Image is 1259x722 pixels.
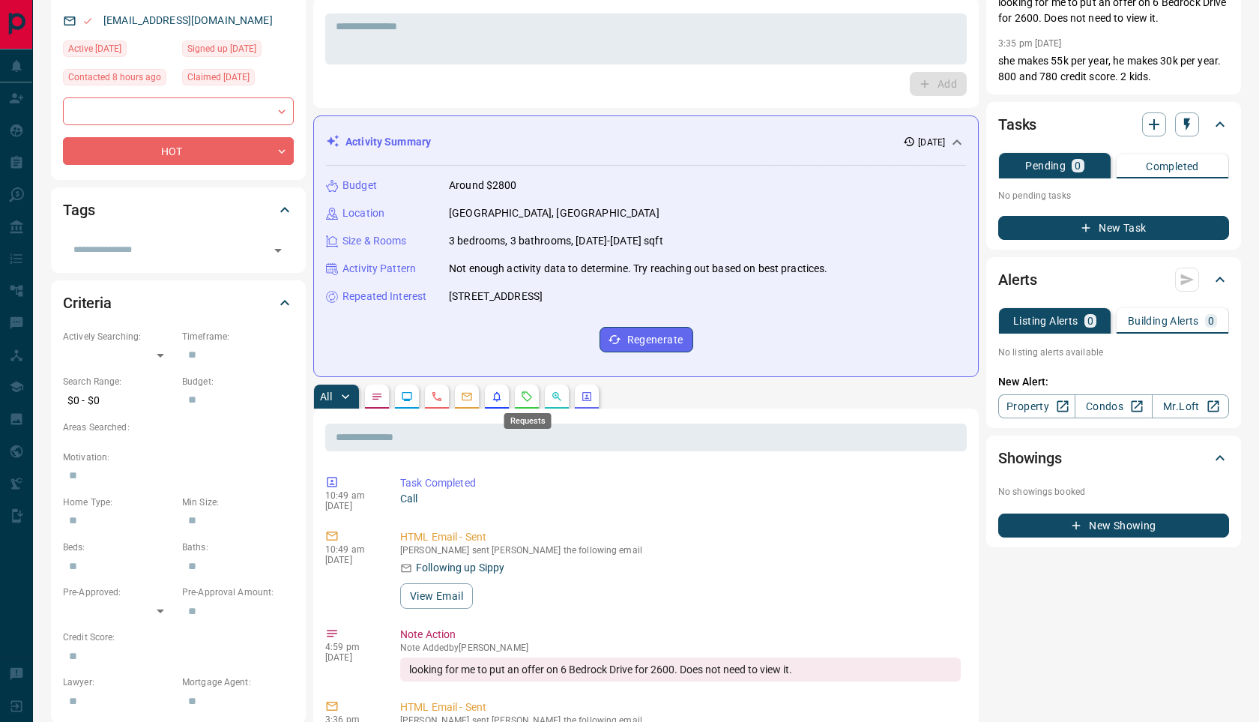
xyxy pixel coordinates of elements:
[998,346,1229,359] p: No listing alerts available
[461,391,473,403] svg: Emails
[268,240,289,261] button: Open
[1128,316,1199,326] p: Building Alerts
[400,491,961,507] p: Call
[326,128,966,156] div: Activity Summary[DATE]
[182,330,294,343] p: Timeframe:
[63,285,294,321] div: Criteria
[182,496,294,509] p: Min Size:
[63,375,175,388] p: Search Range:
[342,178,377,193] p: Budget
[325,490,378,501] p: 10:49 am
[187,41,256,56] span: Signed up [DATE]
[182,375,294,388] p: Budget:
[325,652,378,663] p: [DATE]
[63,421,294,434] p: Areas Searched:
[600,327,693,352] button: Regenerate
[82,16,93,26] svg: Email Valid
[449,289,543,304] p: [STREET_ADDRESS]
[400,700,961,715] p: HTML Email - Sent
[1075,394,1152,418] a: Condos
[998,485,1229,499] p: No showings booked
[342,261,416,277] p: Activity Pattern
[1087,316,1093,326] p: 0
[998,184,1229,207] p: No pending tasks
[342,289,426,304] p: Repeated Interest
[998,112,1036,136] h2: Tasks
[401,391,413,403] svg: Lead Browsing Activity
[182,676,294,689] p: Mortgage Agent:
[998,514,1229,538] button: New Showing
[998,216,1229,240] button: New Task
[431,391,443,403] svg: Calls
[998,446,1062,470] h2: Showings
[371,391,383,403] svg: Notes
[63,388,175,413] p: $0 - $0
[416,560,504,576] p: Following up Sippy
[63,40,175,61] div: Fri Aug 15 2025
[400,643,961,653] p: Note Added by [PERSON_NAME]
[182,69,294,90] div: Fri Aug 15 2025
[103,14,273,26] a: [EMAIL_ADDRESS][DOMAIN_NAME]
[1025,160,1066,171] p: Pending
[998,268,1037,292] h2: Alerts
[449,178,517,193] p: Around $2800
[400,475,961,491] p: Task Completed
[1152,394,1229,418] a: Mr.Loft
[182,586,294,599] p: Pre-Approval Amount:
[187,70,250,85] span: Claimed [DATE]
[918,136,945,149] p: [DATE]
[400,545,961,556] p: [PERSON_NAME] sent [PERSON_NAME] the following email
[68,41,121,56] span: Active [DATE]
[400,627,961,643] p: Note Action
[63,496,175,509] p: Home Type:
[63,631,294,644] p: Credit Score:
[63,192,294,228] div: Tags
[342,233,407,249] p: Size & Rooms
[63,676,175,689] p: Lawyer:
[504,413,552,429] div: Requests
[998,374,1229,390] p: New Alert:
[400,583,473,609] button: View Email
[182,40,294,61] div: Fri Aug 15 2025
[63,291,112,315] h2: Criteria
[63,69,175,90] div: Mon Aug 18 2025
[325,544,378,555] p: 10:49 am
[182,541,294,554] p: Baths:
[998,262,1229,298] div: Alerts
[449,261,828,277] p: Not enough activity data to determine. Try reaching out based on best practices.
[63,137,294,165] div: HOT
[325,555,378,565] p: [DATE]
[998,394,1075,418] a: Property
[998,440,1229,476] div: Showings
[325,501,378,511] p: [DATE]
[342,205,384,221] p: Location
[320,391,332,402] p: All
[63,541,175,554] p: Beds:
[1208,316,1214,326] p: 0
[449,233,663,249] p: 3 bedrooms, 3 bathrooms, [DATE]-[DATE] sqft
[68,70,161,85] span: Contacted 8 hours ago
[400,529,961,545] p: HTML Email - Sent
[325,642,378,652] p: 4:59 pm
[998,53,1229,85] p: she makes 55k per year, he makes 30k per year. 800 and 780 credit score. 2 kids.
[63,586,175,599] p: Pre-Approved:
[1146,161,1199,172] p: Completed
[400,658,961,682] div: looking for me to put an offer on 6 Bedrock Drive for 2600. Does not need to view it.
[1013,316,1078,326] p: Listing Alerts
[998,106,1229,142] div: Tasks
[1075,160,1081,171] p: 0
[345,134,431,150] p: Activity Summary
[521,391,533,403] svg: Requests
[551,391,563,403] svg: Opportunities
[63,451,294,464] p: Motivation:
[449,205,659,221] p: [GEOGRAPHIC_DATA], [GEOGRAPHIC_DATA]
[998,38,1062,49] p: 3:35 pm [DATE]
[581,391,593,403] svg: Agent Actions
[63,198,94,222] h2: Tags
[491,391,503,403] svg: Listing Alerts
[63,330,175,343] p: Actively Searching:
